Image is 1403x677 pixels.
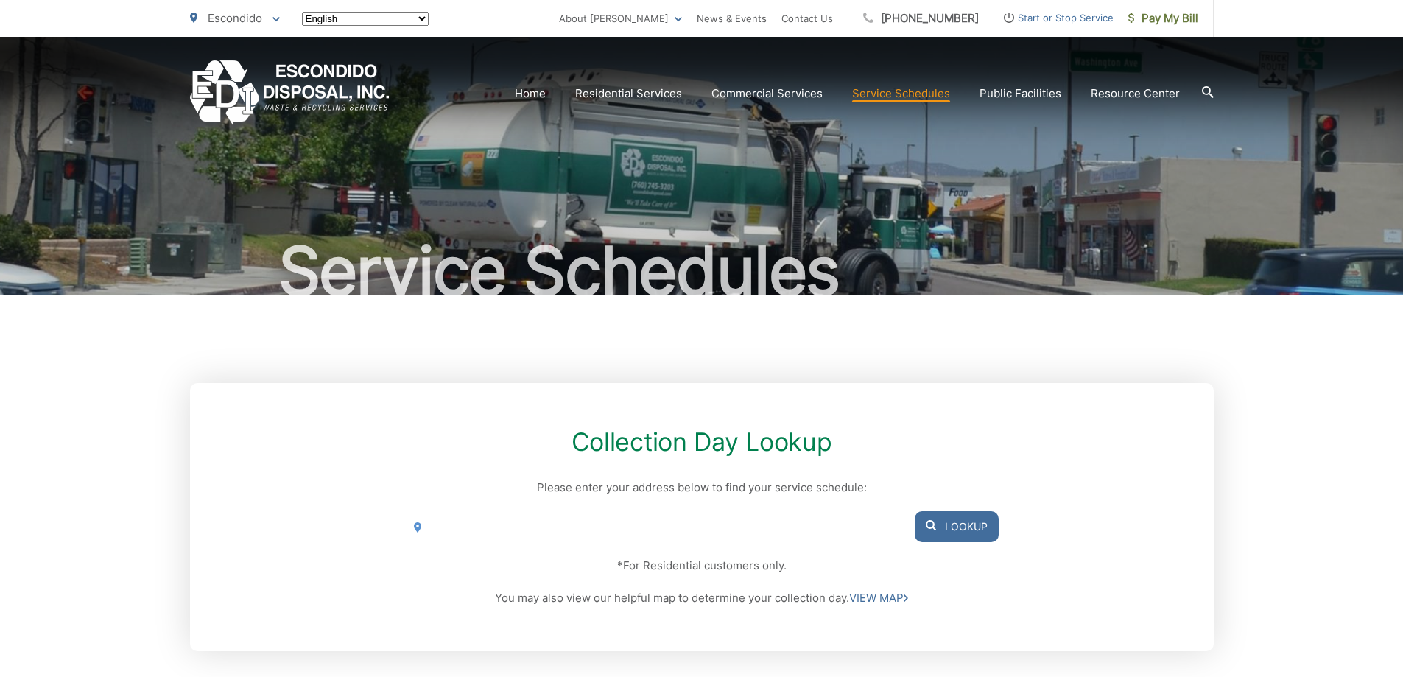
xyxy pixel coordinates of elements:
[515,85,546,102] a: Home
[190,234,1214,308] h1: Service Schedules
[190,60,390,126] a: EDCD logo. Return to the homepage.
[404,479,998,497] p: Please enter your address below to find your service schedule:
[404,557,998,575] p: *For Residential customers only.
[697,10,767,27] a: News & Events
[781,10,833,27] a: Contact Us
[302,12,429,26] select: Select a language
[915,511,999,542] button: Lookup
[849,589,908,607] a: VIEW MAP
[208,11,262,25] span: Escondido
[559,10,682,27] a: About [PERSON_NAME]
[575,85,682,102] a: Residential Services
[1128,10,1198,27] span: Pay My Bill
[711,85,823,102] a: Commercial Services
[404,427,998,457] h2: Collection Day Lookup
[980,85,1061,102] a: Public Facilities
[1091,85,1180,102] a: Resource Center
[404,589,998,607] p: You may also view our helpful map to determine your collection day.
[852,85,950,102] a: Service Schedules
